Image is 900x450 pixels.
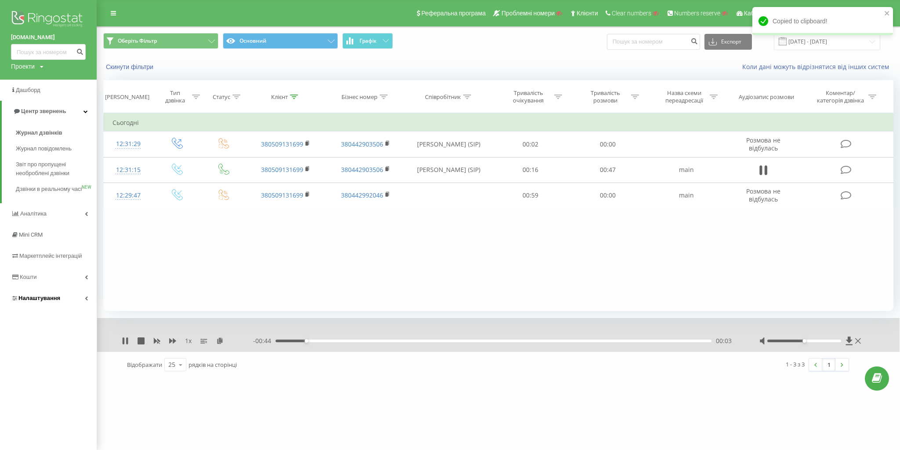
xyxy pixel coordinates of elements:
button: Оберіть Фільтр [103,33,218,49]
a: Журнал повідомлень [16,141,97,157]
a: [DOMAIN_NAME] [11,33,86,42]
a: Дзвінки в реальному часіNEW [16,181,97,197]
div: 25 [168,360,175,369]
div: Клієнт [271,93,288,101]
div: Accessibility label [305,339,308,343]
div: Назва схеми переадресації [660,89,708,104]
span: Clear numbers [612,10,651,17]
button: Графік [342,33,393,49]
a: 380509131699 [261,140,303,148]
div: Accessibility label [802,339,806,343]
span: Кошти [20,274,36,280]
a: Звіт про пропущені необроблені дзвінки [16,157,97,181]
span: - 00:44 [253,337,276,345]
span: рядків на сторінці [189,361,237,369]
button: Скинути фільтри [103,63,158,71]
div: Тривалість розмови [582,89,629,104]
span: Проблемні номери [501,10,555,17]
span: Клієнти [577,10,598,17]
div: Тип дзвінка [161,89,190,104]
div: Аудіозапис розмови [739,93,794,101]
span: Журнал дзвінків [16,128,62,137]
div: Коментар/категорія дзвінка [815,89,866,104]
a: 380442903506 [341,140,383,148]
div: [PERSON_NAME] [105,93,149,101]
td: [PERSON_NAME] (SIP) [406,132,492,157]
div: Проекти [11,62,35,71]
span: Розмова не відбулась [746,187,780,203]
td: main [646,157,726,183]
span: Розмова не відбулась [746,136,780,152]
span: Дашборд [16,87,40,93]
td: 00:02 [492,132,569,157]
div: 12:31:15 [112,161,144,179]
td: 00:00 [569,183,646,208]
span: Mini CRM [19,231,43,238]
span: Аналiтика [20,210,47,217]
div: Тривалість очікування [505,89,552,104]
img: Ringostat logo [11,9,86,31]
span: Відображати [127,361,162,369]
span: Журнал повідомлень [16,144,72,153]
span: Реферальна програма [421,10,486,17]
span: Налаштування [18,295,60,301]
a: 380442992046 [341,191,383,199]
span: Маркетплейс інтеграцій [19,252,82,259]
span: Графік [359,38,377,44]
td: [PERSON_NAME] (SIP) [406,157,492,183]
a: Центр звернень [2,101,97,122]
span: Дзвінки в реальному часі [16,185,82,194]
a: Журнал дзвінків [16,125,97,141]
button: Експорт [704,34,752,50]
button: Основний [223,33,338,49]
td: Сьогодні [104,114,893,132]
span: Оберіть Фільтр [118,37,157,44]
button: close [884,10,890,18]
input: Пошук за номером [11,44,86,60]
td: 00:16 [492,157,569,183]
td: 00:47 [569,157,646,183]
a: 380442903506 [341,165,383,174]
span: Центр звернень [21,108,66,114]
div: 1 - 3 з 3 [786,360,805,369]
a: 380509131699 [261,165,303,174]
div: Співробітник [425,93,461,101]
td: 00:00 [569,132,646,157]
a: 1 [822,359,835,371]
input: Пошук за номером [607,34,700,50]
a: Коли дані можуть відрізнятися вiд інших систем [742,62,893,71]
span: Кабінет [744,10,766,17]
div: 12:31:29 [112,135,144,153]
span: 1 x [185,337,192,345]
td: main [646,183,726,208]
div: Статус [213,93,230,101]
div: 12:29:47 [112,187,144,204]
span: 00:03 [716,337,732,345]
td: 00:59 [492,183,569,208]
span: Numbers reserve [674,10,720,17]
span: Звіт про пропущені необроблені дзвінки [16,160,92,178]
div: Copied to clipboard! [752,7,893,35]
a: 380509131699 [261,191,303,199]
div: Бізнес номер [341,93,377,101]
